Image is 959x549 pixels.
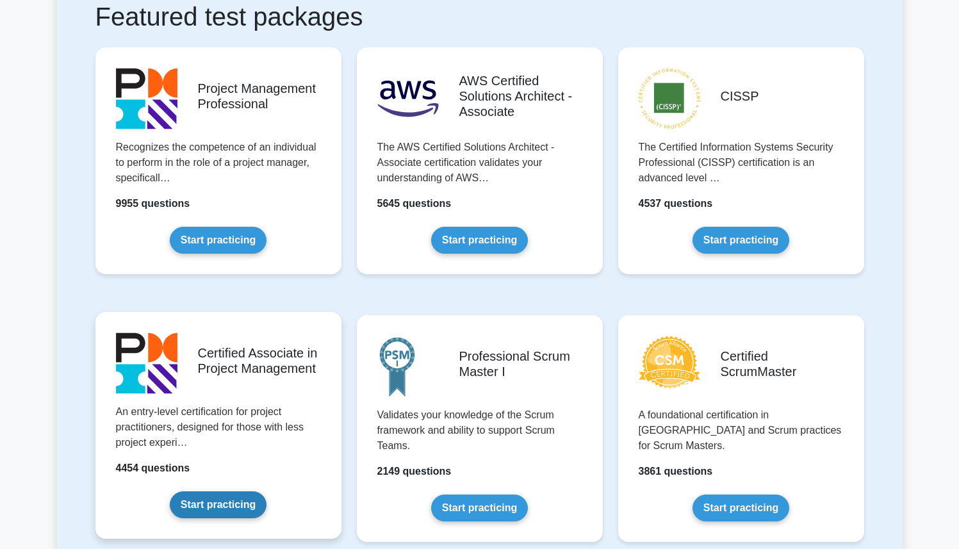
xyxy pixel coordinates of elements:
[170,227,266,254] a: Start practicing
[170,491,266,518] a: Start practicing
[693,227,789,254] a: Start practicing
[431,227,528,254] a: Start practicing
[95,1,864,32] h1: Featured test packages
[693,495,789,521] a: Start practicing
[431,495,528,521] a: Start practicing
